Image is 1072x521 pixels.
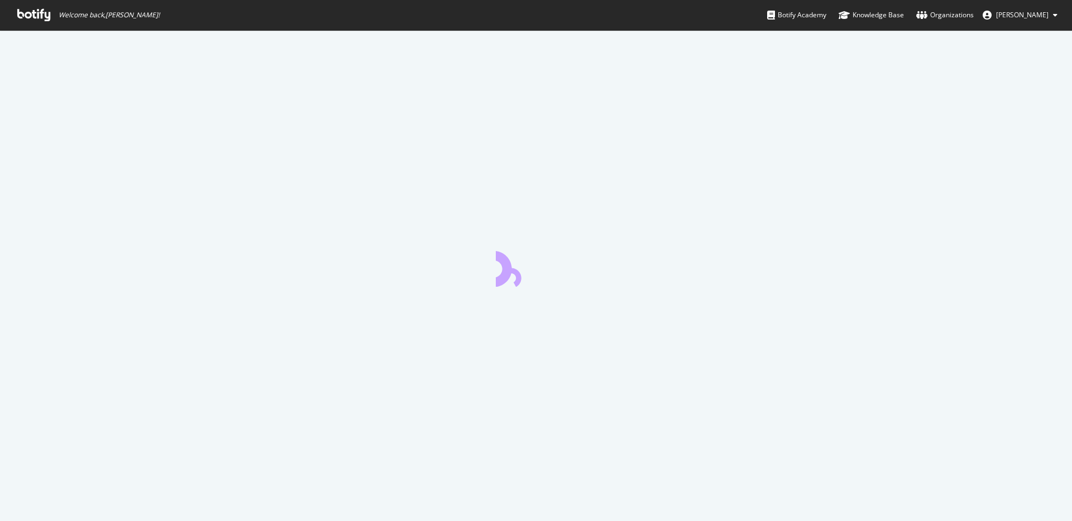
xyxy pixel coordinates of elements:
[767,9,826,21] div: Botify Academy
[974,6,1066,24] button: [PERSON_NAME]
[916,9,974,21] div: Organizations
[59,11,160,20] span: Welcome back, [PERSON_NAME] !
[839,9,904,21] div: Knowledge Base
[496,247,576,287] div: animation
[996,10,1049,20] span: Thibaud Collignon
